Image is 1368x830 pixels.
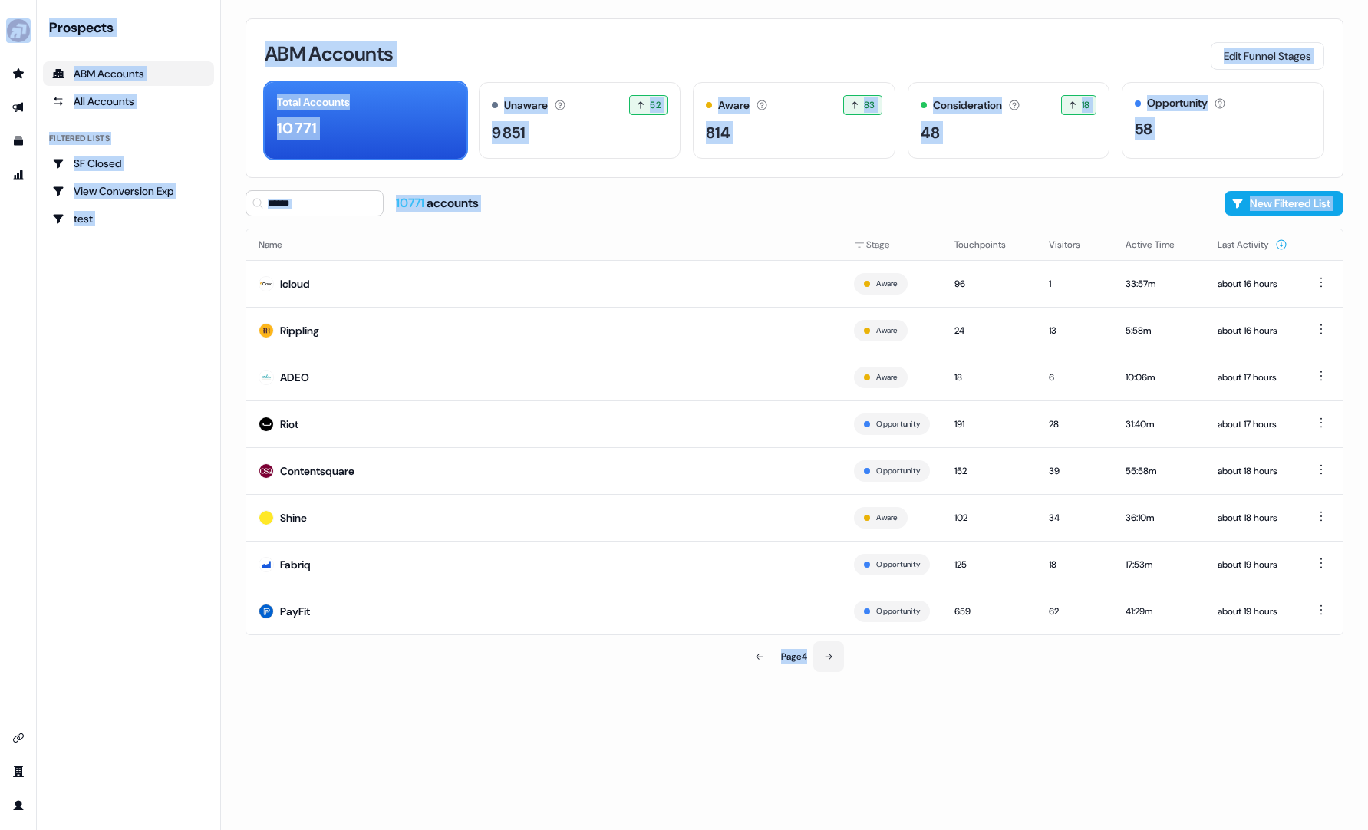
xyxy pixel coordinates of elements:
[854,237,930,252] div: Stage
[43,151,214,176] a: Go to SF Closed
[52,94,205,109] div: All Accounts
[706,121,730,144] div: 814
[876,324,897,338] button: Aware
[52,66,205,81] div: ABM Accounts
[1126,510,1193,525] div: 36:10m
[921,121,940,144] div: 48
[954,276,1024,291] div: 96
[6,793,31,818] a: Go to profile
[1126,370,1193,385] div: 10:06m
[43,206,214,231] a: Go to test
[6,163,31,187] a: Go to attribution
[1218,417,1287,432] div: about 17 hours
[1218,370,1287,385] div: about 17 hours
[1049,370,1101,385] div: 6
[954,463,1024,479] div: 152
[876,464,920,478] button: Opportunity
[396,195,427,211] span: 10771
[954,323,1024,338] div: 24
[1049,604,1101,619] div: 62
[876,277,897,291] button: Aware
[280,510,307,525] div: Shine
[954,370,1024,385] div: 18
[1049,231,1099,259] button: Visitors
[876,371,897,384] button: Aware
[280,463,354,479] div: Contentsquare
[954,604,1024,619] div: 659
[1211,42,1324,70] button: Edit Funnel Stages
[1126,463,1193,479] div: 55:58m
[277,117,317,140] div: 10 771
[43,179,214,203] a: Go to View Conversion Exp
[1218,276,1287,291] div: about 16 hours
[1218,510,1287,525] div: about 18 hours
[1126,231,1193,259] button: Active Time
[1218,463,1287,479] div: about 18 hours
[43,61,214,86] a: ABM Accounts
[280,557,311,572] div: Fabriq
[1218,557,1287,572] div: about 19 hours
[43,89,214,114] a: All accounts
[876,511,897,525] button: Aware
[876,558,920,571] button: Opportunity
[280,276,310,291] div: Icloud
[876,604,920,618] button: Opportunity
[1218,604,1287,619] div: about 19 hours
[876,417,920,431] button: Opportunity
[1049,463,1101,479] div: 39
[954,510,1024,525] div: 102
[1147,95,1208,111] div: Opportunity
[246,229,842,260] th: Name
[280,417,298,432] div: Riot
[1126,604,1193,619] div: 41:29m
[1218,323,1287,338] div: about 16 hours
[52,156,205,171] div: SF Closed
[504,97,548,114] div: Unaware
[781,649,807,664] div: Page 4
[277,94,350,110] div: Total Accounts
[954,557,1024,572] div: 125
[492,121,526,144] div: 9 851
[718,97,750,114] div: Aware
[1135,117,1152,140] div: 58
[1126,417,1193,432] div: 31:40m
[280,370,309,385] div: ADEO
[1049,323,1101,338] div: 13
[1049,417,1101,432] div: 28
[1049,510,1101,525] div: 34
[1126,276,1193,291] div: 33:57m
[650,97,661,113] span: 52
[52,183,205,199] div: View Conversion Exp
[1218,231,1287,259] button: Last Activity
[265,44,393,64] h3: ABM Accounts
[1126,557,1193,572] div: 17:53m
[954,417,1024,432] div: 191
[52,211,205,226] div: test
[6,61,31,86] a: Go to prospects
[933,97,1002,114] div: Consideration
[49,18,214,37] div: Prospects
[6,129,31,153] a: Go to templates
[6,759,31,784] a: Go to team
[954,231,1024,259] button: Touchpoints
[1225,191,1343,216] button: New Filtered List
[280,604,310,619] div: PayFit
[396,195,479,212] div: accounts
[49,132,110,145] div: Filtered lists
[6,95,31,120] a: Go to outbound experience
[1049,276,1101,291] div: 1
[1049,557,1101,572] div: 18
[280,323,319,338] div: Rippling
[1082,97,1090,113] span: 18
[864,97,875,113] span: 83
[6,726,31,750] a: Go to integrations
[1126,323,1193,338] div: 5:58m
